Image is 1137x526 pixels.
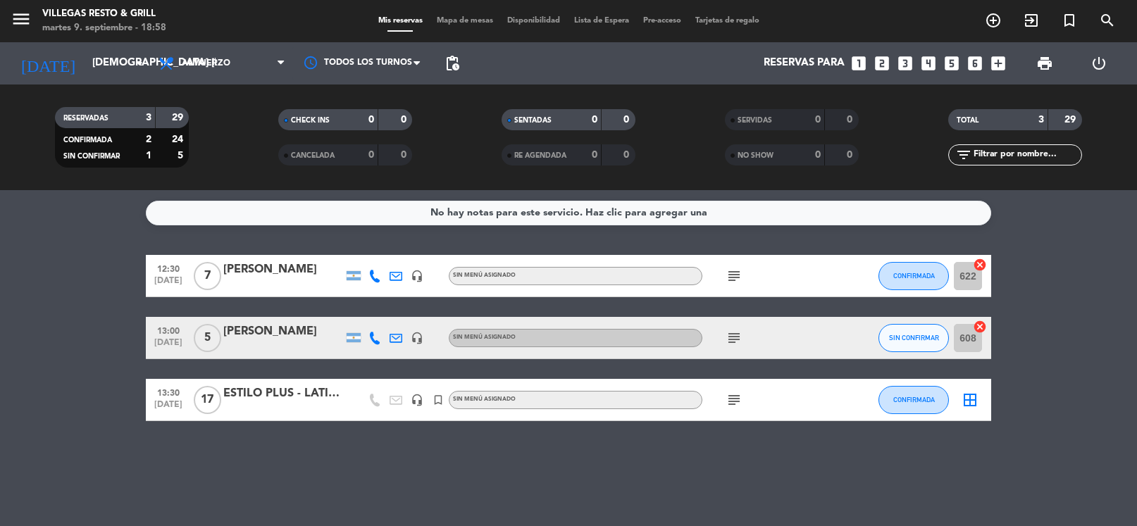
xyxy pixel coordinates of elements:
i: looks_6 [966,54,984,73]
strong: 0 [368,115,374,125]
span: Reservas para [764,57,845,70]
i: headset_mic [411,332,423,344]
span: Mis reservas [371,17,430,25]
span: Sin menú asignado [453,334,516,340]
strong: 3 [146,113,151,123]
span: [DATE] [151,400,186,416]
button: menu [11,8,32,35]
span: NO SHOW [738,152,773,159]
div: martes 9. septiembre - 18:58 [42,21,166,35]
span: Mapa de mesas [430,17,500,25]
div: [PERSON_NAME] [223,261,343,279]
span: 13:30 [151,384,186,400]
strong: 0 [847,150,855,160]
span: SIN CONFIRMAR [63,153,120,160]
span: 17 [194,386,221,414]
i: subject [726,392,743,408]
strong: 0 [401,150,409,160]
span: CHECK INS [291,117,330,124]
span: CONFIRMADA [63,137,112,144]
strong: 29 [172,113,186,123]
i: looks_5 [943,54,961,73]
div: [PERSON_NAME] [223,323,343,341]
i: border_all [962,392,978,408]
span: SIN CONFIRMAR [889,334,939,342]
i: add_circle_outline [985,12,1002,29]
i: menu [11,8,32,30]
div: No hay notas para este servicio. Haz clic para agregar una [430,205,707,221]
strong: 5 [178,151,186,161]
button: CONFIRMADA [878,262,949,290]
strong: 3 [1038,115,1044,125]
strong: 0 [368,150,374,160]
span: [DATE] [151,276,186,292]
span: Sin menú asignado [453,273,516,278]
span: RESERVADAS [63,115,108,122]
i: turned_in_not [1061,12,1078,29]
span: 5 [194,324,221,352]
span: Pre-acceso [636,17,688,25]
i: subject [726,330,743,346]
span: [DATE] [151,338,186,354]
i: headset_mic [411,270,423,282]
span: 7 [194,262,221,290]
i: looks_4 [919,54,938,73]
span: RE AGENDADA [514,152,566,159]
i: [DATE] [11,48,85,79]
span: CONFIRMADA [893,396,935,403]
strong: 24 [172,134,186,144]
i: search [1099,12,1116,29]
span: Sin menú asignado [453,396,516,402]
strong: 0 [401,115,409,125]
i: headset_mic [411,394,423,406]
button: CONFIRMADA [878,386,949,414]
strong: 0 [623,150,632,160]
i: power_settings_new [1091,55,1107,72]
strong: 2 [146,134,151,144]
div: ESTILO PLUS - LATITUD PATAGONIA [223,384,343,403]
div: Villegas Resto & Grill [42,7,166,21]
span: 12:30 [151,260,186,276]
i: cancel [973,258,987,272]
i: looks_one [850,54,868,73]
strong: 1 [146,151,151,161]
i: turned_in_not [432,394,445,406]
strong: 0 [623,115,632,125]
span: CANCELADA [291,152,335,159]
strong: 0 [592,150,597,160]
strong: 0 [815,115,821,125]
i: filter_list [955,146,972,163]
span: pending_actions [444,55,461,72]
strong: 0 [592,115,597,125]
span: SENTADAS [514,117,552,124]
strong: 0 [847,115,855,125]
i: exit_to_app [1023,12,1040,29]
strong: 29 [1064,115,1079,125]
span: TOTAL [957,117,978,124]
i: add_box [989,54,1007,73]
i: looks_two [873,54,891,73]
i: looks_3 [896,54,914,73]
i: cancel [973,320,987,334]
span: Almuerzo [182,58,230,68]
span: print [1036,55,1053,72]
span: 13:00 [151,322,186,338]
span: CONFIRMADA [893,272,935,280]
button: SIN CONFIRMAR [878,324,949,352]
span: Lista de Espera [567,17,636,25]
span: SERVIDAS [738,117,772,124]
div: LOG OUT [1072,42,1127,84]
i: arrow_drop_down [131,55,148,72]
strong: 0 [815,150,821,160]
span: Tarjetas de regalo [688,17,766,25]
i: subject [726,268,743,284]
span: Disponibilidad [500,17,567,25]
input: Filtrar por nombre... [972,147,1081,163]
